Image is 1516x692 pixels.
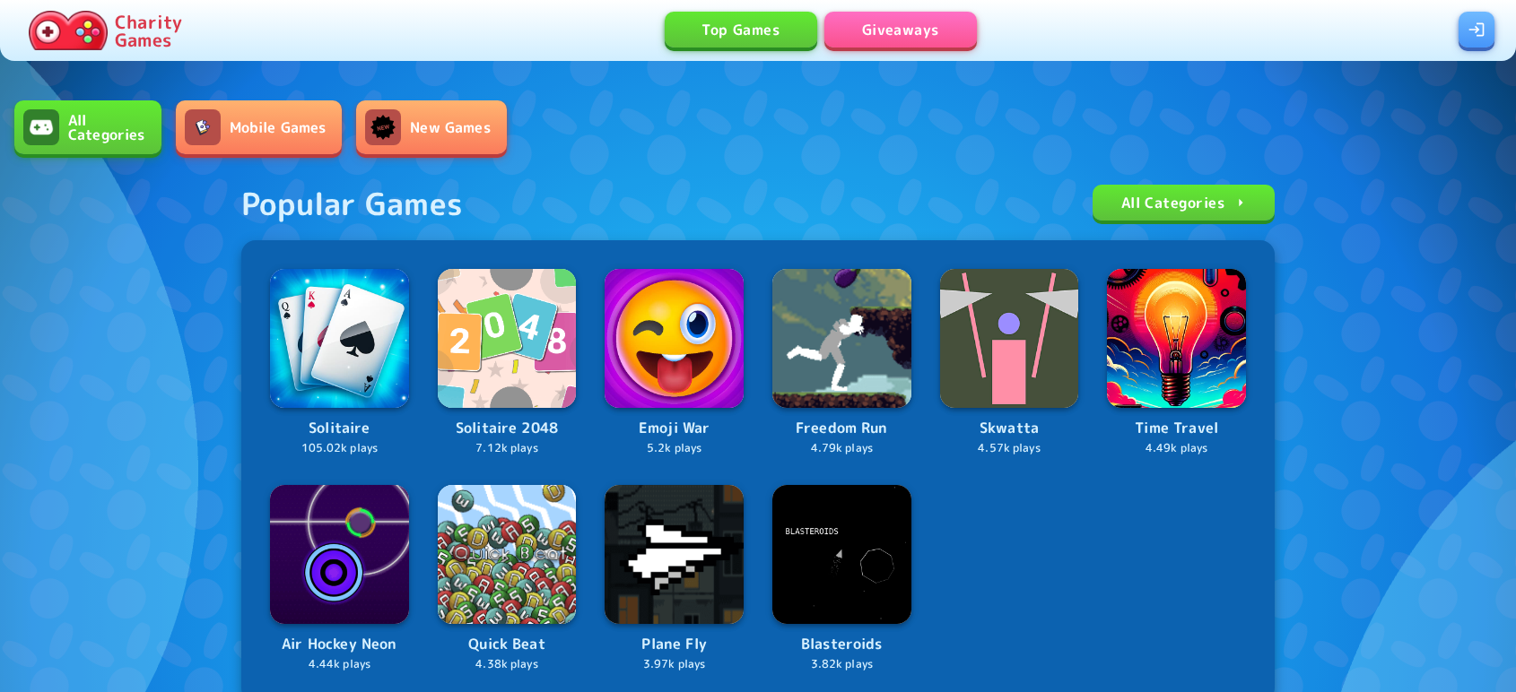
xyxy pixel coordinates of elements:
a: LogoPlane Fly3.97k plays [605,485,744,672]
p: Skwatta [940,417,1079,440]
p: 4.57k plays [940,440,1079,457]
a: All Categories [1093,185,1275,221]
p: 4.44k plays [270,656,409,673]
img: Logo [1107,269,1246,408]
a: LogoSkwatta4.57k plays [940,269,1079,456]
p: 5.2k plays [605,440,744,457]
p: 3.97k plays [605,656,744,673]
img: Logo [605,485,744,624]
img: Charity.Games [29,11,108,50]
p: Solitaire [270,417,409,440]
a: Giveaways [824,12,977,48]
p: Charity Games [115,13,182,48]
p: 4.49k plays [1107,440,1246,457]
img: Logo [270,485,409,624]
a: Mobile GamesMobile Games [176,100,343,154]
a: Charity Games [22,7,189,54]
img: Logo [940,269,1079,408]
p: Solitaire 2048 [438,417,577,440]
a: All CategoriesAll Categories [14,100,161,154]
a: LogoEmoji War5.2k plays [605,269,744,456]
p: Quick Beat [438,633,577,656]
a: LogoSolitaire 20487.12k plays [438,269,577,456]
p: Plane Fly [605,633,744,656]
img: Logo [438,485,577,624]
p: Time Travel [1107,417,1246,440]
img: Logo [438,269,577,408]
p: Air Hockey Neon [270,633,409,656]
a: LogoBlasteroids3.82k plays [772,485,911,672]
img: Logo [605,269,744,408]
p: 7.12k plays [438,440,577,457]
p: Freedom Run [772,417,911,440]
img: Logo [772,269,911,408]
p: Emoji War [605,417,744,440]
a: LogoFreedom Run4.79k plays [772,269,911,456]
p: 4.79k plays [772,440,911,457]
img: Logo [772,485,911,624]
a: LogoSolitaire105.02k plays [270,269,409,456]
a: LogoTime Travel4.49k plays [1107,269,1246,456]
a: Top Games [665,12,817,48]
p: Blasteroids [772,633,911,656]
img: Logo [270,269,409,408]
a: New GamesNew Games [356,100,506,154]
p: 105.02k plays [270,440,409,457]
p: 4.38k plays [438,656,577,673]
a: LogoQuick Beat4.38k plays [438,485,577,672]
a: LogoAir Hockey Neon4.44k plays [270,485,409,672]
p: 3.82k plays [772,656,911,673]
div: Popular Games [241,185,463,222]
